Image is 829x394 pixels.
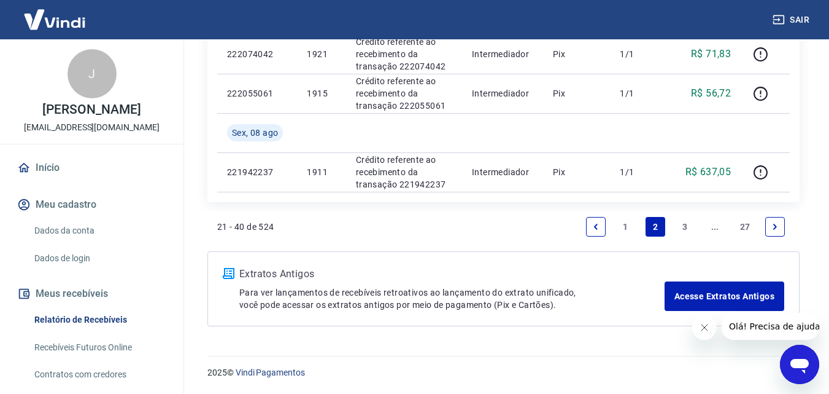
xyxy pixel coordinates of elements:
img: ícone [223,268,234,279]
a: Jump forward [705,217,725,237]
span: Sex, 08 ago [232,127,278,139]
p: Pix [553,87,601,100]
iframe: Mensagem da empresa [722,313,819,340]
p: [PERSON_NAME] [42,103,141,116]
p: R$ 71,83 [691,47,731,61]
p: 1/1 [620,48,656,60]
p: Crédito referente ao recebimento da transação 221942237 [356,154,452,191]
p: Intermediador [472,87,533,100]
p: Intermediador [472,48,533,60]
p: R$ 56,72 [691,86,731,101]
button: Meu cadastro [15,191,169,218]
a: Dados da conta [29,218,169,243]
p: R$ 637,05 [685,165,731,179]
a: Page 2 is your current page [646,217,665,237]
span: Olá! Precisa de ajuda? [7,9,103,18]
a: Page 3 [676,217,695,237]
iframe: Botão para abrir a janela de mensagens [780,345,819,384]
a: Contratos com credores [29,362,169,387]
p: [EMAIL_ADDRESS][DOMAIN_NAME] [24,121,160,134]
a: Page 27 [735,217,755,237]
p: 1921 [307,48,336,60]
p: Crédito referente ao recebimento da transação 222074042 [356,36,452,73]
a: Dados de login [29,246,169,271]
a: Previous page [586,217,606,237]
p: 222055061 [227,87,287,100]
a: Acesse Extratos Antigos [665,282,784,311]
p: 1/1 [620,166,656,178]
p: 221942237 [227,166,287,178]
p: Intermediador [472,166,533,178]
a: Next page [765,217,785,237]
p: 2025 © [207,366,800,379]
p: 222074042 [227,48,287,60]
a: Recebíveis Futuros Online [29,335,169,360]
a: Relatório de Recebíveis [29,307,169,333]
a: Início [15,154,169,181]
p: Para ver lançamentos de recebíveis retroativos ao lançamento do extrato unificado, você pode aces... [239,286,665,311]
p: Pix [553,166,601,178]
p: Crédito referente ao recebimento da transação 222055061 [356,75,452,112]
p: 1915 [307,87,336,100]
button: Meus recebíveis [15,280,169,307]
ul: Pagination [581,212,790,242]
a: Page 1 [616,217,636,237]
iframe: Fechar mensagem [692,315,717,340]
p: 21 - 40 de 524 [217,221,274,233]
div: J [67,49,117,98]
p: Pix [553,48,601,60]
p: 1/1 [620,87,656,100]
a: Vindi Pagamentos [236,368,305,377]
p: Extratos Antigos [239,267,665,282]
button: Sair [770,9,814,31]
img: Vindi [15,1,94,38]
p: 1911 [307,166,336,178]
